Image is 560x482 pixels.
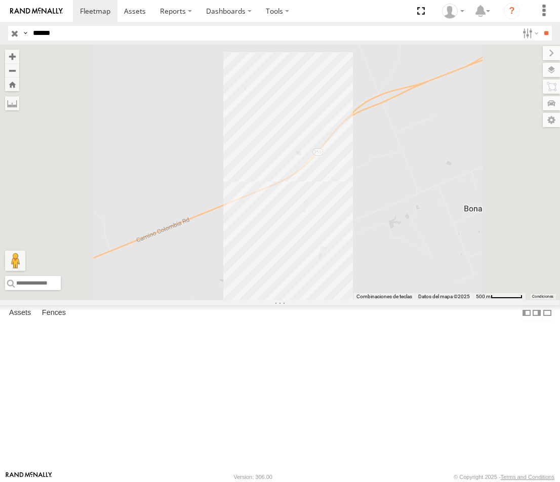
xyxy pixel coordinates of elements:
[234,474,272,480] div: Version: 306.00
[542,305,552,320] label: Hide Summary Table
[37,306,71,320] label: Fences
[501,474,554,480] a: Terms and Conditions
[5,63,19,77] button: Zoom out
[10,8,63,15] img: rand-logo.svg
[418,294,470,299] span: Datos del mapa ©2025
[473,293,526,300] button: Escala del mapa: 500 m por 59 píxeles
[522,305,532,320] label: Dock Summary Table to the Left
[5,96,19,110] label: Measure
[532,305,542,320] label: Dock Summary Table to the Right
[532,295,553,299] a: Condiciones (se abre en una nueva pestaña)
[543,113,560,127] label: Map Settings
[4,306,36,320] label: Assets
[454,474,554,480] div: © Copyright 2025 -
[518,26,540,41] label: Search Filter Options
[6,472,52,482] a: Visit our Website
[21,26,29,41] label: Search Query
[438,4,468,19] div: Josue Jimenez
[5,77,19,91] button: Zoom Home
[5,50,19,63] button: Zoom in
[476,294,491,299] span: 500 m
[356,293,412,300] button: Combinaciones de teclas
[5,251,25,271] button: Arrastra el hombrecito naranja al mapa para abrir Street View
[504,3,520,19] i: ?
